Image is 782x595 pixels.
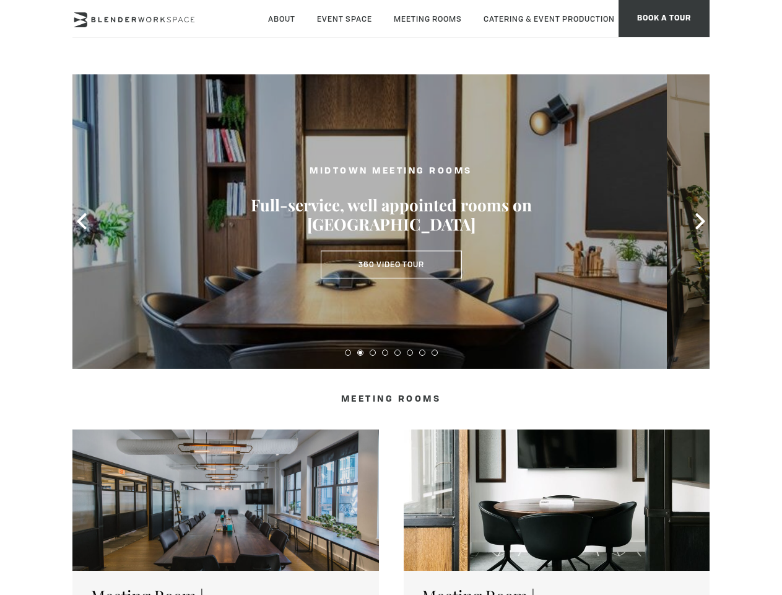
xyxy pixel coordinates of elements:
a: 360 Video Tour [321,250,462,279]
h2: MIDTOWN MEETING ROOMS [249,164,534,180]
h3: Full-service, well appointed rooms on [GEOGRAPHIC_DATA] [249,196,534,234]
iframe: Chat Widget [559,436,782,595]
h4: Meeting Rooms [134,394,648,405]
